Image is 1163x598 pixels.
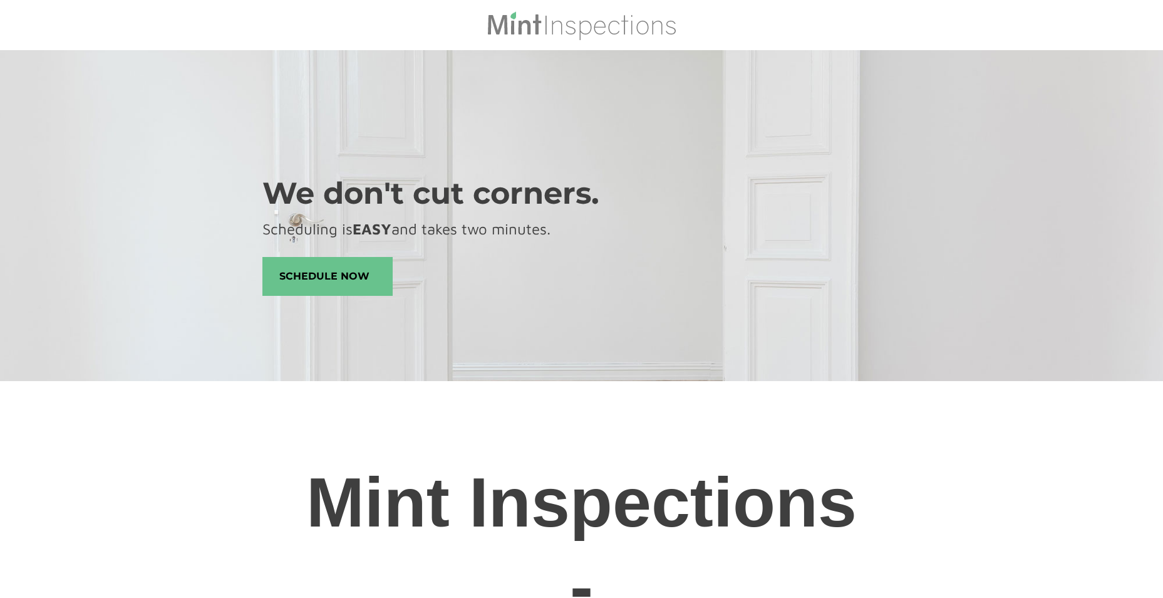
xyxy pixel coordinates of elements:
span: schedule now [263,258,392,295]
font: Scheduling is and takes two minutes. [262,220,550,238]
strong: EASY [353,220,391,238]
font: We don't cut corners. [262,175,599,211]
a: schedule now [262,257,393,296]
img: Mint Inspections [486,10,677,40]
